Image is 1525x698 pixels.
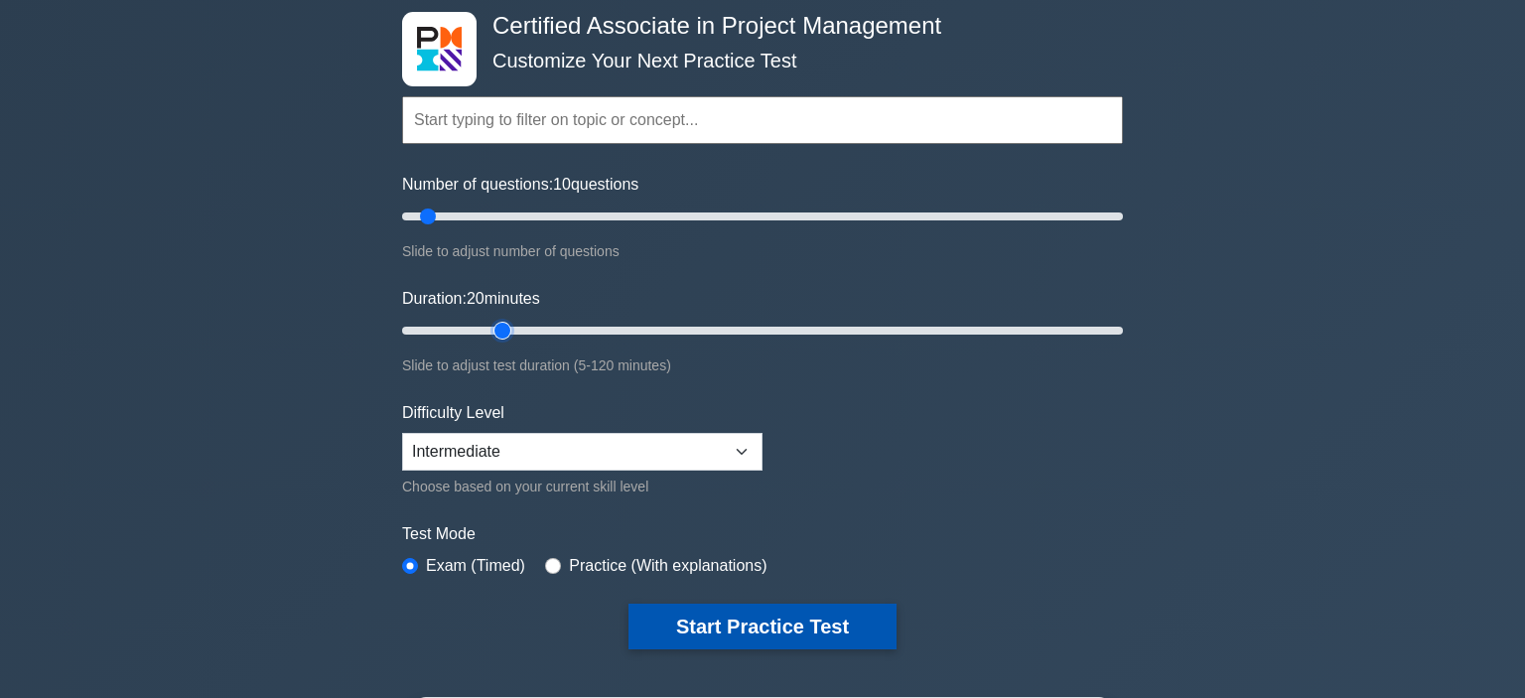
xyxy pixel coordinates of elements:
label: Duration: minutes [402,287,540,311]
button: Start Practice Test [628,604,897,649]
span: 20 [467,290,485,307]
label: Test Mode [402,522,1123,546]
label: Number of questions: questions [402,173,638,197]
div: Slide to adjust number of questions [402,239,1123,263]
input: Start typing to filter on topic or concept... [402,96,1123,144]
span: 10 [553,176,571,193]
label: Difficulty Level [402,401,504,425]
label: Practice (With explanations) [569,554,766,578]
h4: Certified Associate in Project Management [485,12,1026,41]
label: Exam (Timed) [426,554,525,578]
div: Choose based on your current skill level [402,475,762,498]
div: Slide to adjust test duration (5-120 minutes) [402,353,1123,377]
